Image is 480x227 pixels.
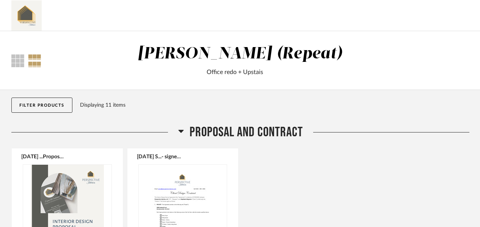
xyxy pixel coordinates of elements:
button: [DATE] S...- signed.pdf [137,153,181,159]
div: Office redo + Upstais [89,68,380,77]
span: proposal and contract [190,124,303,140]
div: Displaying 11 items [80,101,466,109]
img: 160db8c2-a9c3-462d-999a-f84536e197ed.png [11,0,42,31]
button: [DATE] ...Proposal.pdf [21,153,65,159]
div: [PERSON_NAME] (Repeat) [138,46,343,62]
button: Filter Products [11,98,72,113]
